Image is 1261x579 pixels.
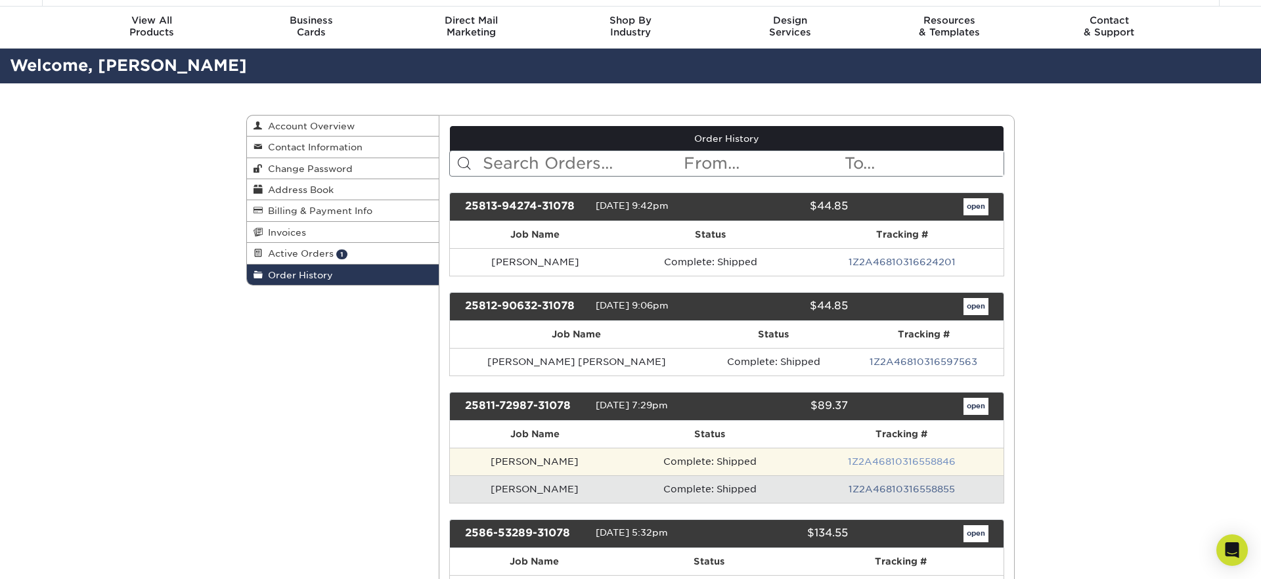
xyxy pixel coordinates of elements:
div: 25813-94274-31078 [455,198,596,215]
span: [DATE] 5:32pm [596,527,668,538]
td: [PERSON_NAME] [450,475,621,503]
a: Contact& Support [1029,7,1189,49]
td: Complete: Shipped [621,248,801,276]
div: Products [72,14,232,38]
a: Change Password [247,158,439,179]
a: Contact Information [247,137,439,158]
div: $44.85 [717,298,857,315]
span: Contact Information [263,142,363,152]
span: Change Password [263,163,353,174]
a: Order History [450,126,1004,151]
span: [DATE] 9:06pm [596,300,669,311]
th: Status [703,321,844,348]
span: [DATE] 9:42pm [596,200,669,211]
th: Job Name [450,548,620,575]
div: $89.37 [717,398,857,415]
td: [PERSON_NAME] [PERSON_NAME] [450,348,703,375]
a: open [963,298,988,315]
a: Active Orders 1 [247,243,439,264]
span: Direct Mail [391,14,551,26]
span: Billing & Payment Info [263,205,372,216]
th: Tracking # [801,221,1004,248]
span: Active Orders [263,248,334,259]
th: Tracking # [844,321,1004,348]
a: Resources& Templates [870,7,1029,49]
iframe: Google Customer Reviews [3,539,112,574]
span: Invoices [263,227,306,238]
div: 2586-53289-31078 [455,525,596,542]
a: 1Z2A46810316624201 [849,257,956,267]
div: 25812-90632-31078 [455,298,596,315]
th: Job Name [450,421,621,448]
th: Status [620,421,799,448]
td: [PERSON_NAME] [450,248,621,276]
a: Invoices [247,222,439,243]
div: $134.55 [717,525,857,542]
div: & Support [1029,14,1189,38]
span: 1 [336,249,347,259]
input: To... [843,151,1004,176]
span: Shop By [551,14,711,26]
a: Account Overview [247,116,439,137]
a: Direct MailMarketing [391,7,551,49]
a: 1Z2A46810316558846 [848,456,956,467]
a: Address Book [247,179,439,200]
th: Tracking # [798,548,1004,575]
span: Design [710,14,870,26]
div: & Templates [870,14,1029,38]
a: open [963,398,988,415]
input: Search Orders... [481,151,683,176]
th: Tracking # [800,421,1004,448]
div: Services [710,14,870,38]
th: Status [619,548,798,575]
th: Job Name [450,321,703,348]
a: 1Z2A46810316558855 [849,484,955,494]
a: Shop ByIndustry [551,7,711,49]
span: View All [72,14,232,26]
div: 25811-72987-31078 [455,398,596,415]
td: [PERSON_NAME] [450,448,621,475]
a: DesignServices [710,7,870,49]
a: open [963,525,988,542]
div: Cards [232,14,391,38]
span: Order History [263,270,333,280]
a: Billing & Payment Info [247,200,439,221]
a: open [963,198,988,215]
div: Open Intercom Messenger [1216,534,1248,566]
a: Order History [247,265,439,285]
div: Industry [551,14,711,38]
input: From... [682,151,843,176]
span: Resources [870,14,1029,26]
span: Address Book [263,184,334,195]
span: [DATE] 7:29pm [596,400,668,410]
span: Business [232,14,391,26]
span: Contact [1029,14,1189,26]
div: $44.85 [717,198,857,215]
div: Marketing [391,14,551,38]
td: Complete: Shipped [620,448,799,475]
td: Complete: Shipped [703,348,844,375]
td: Complete: Shipped [620,475,799,503]
span: Account Overview [263,121,355,131]
a: 1Z2A46810316597563 [870,356,977,367]
th: Status [621,221,801,248]
a: View AllProducts [72,7,232,49]
th: Job Name [450,221,621,248]
a: BusinessCards [232,7,391,49]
